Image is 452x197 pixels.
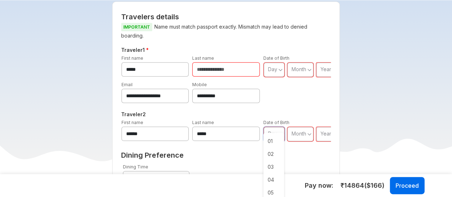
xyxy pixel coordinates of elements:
span: Year [321,66,331,72]
label: Last name [192,55,214,61]
span: IMPORTANT [121,23,152,31]
h2: Travelers details [121,13,331,21]
label: First name [121,55,143,61]
button: Proceed [390,177,424,194]
label: First name [121,120,143,125]
svg: angle down [278,130,283,138]
span: 01 [263,135,284,148]
label: Mobile [192,82,207,87]
span: Month [292,130,306,137]
h2: Dining Preference [121,151,331,159]
span: 02 [263,148,284,161]
label: Date of Birth [263,55,289,61]
span: ₹ 14864 ($ 166 ) [341,181,384,190]
span: Day [268,66,277,72]
svg: angle down [307,130,312,138]
svg: angle down [307,66,312,73]
span: Day [268,130,277,137]
label: Last name [192,120,214,125]
span: Month [292,66,306,72]
span: Year [321,130,331,137]
label: Dining Time [123,164,148,169]
label: Date of Birth [263,120,289,125]
h5: Traveler 1 [120,46,333,54]
span: 04 [263,173,284,186]
h5: Pay now: [305,181,333,190]
h5: Traveler 2 [120,110,333,119]
label: Email [121,82,133,87]
svg: angle down [278,66,283,73]
p: Name must match passport exactly. Mismatch may lead to denied boarding. [121,23,331,40]
span: 03 [263,161,284,173]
